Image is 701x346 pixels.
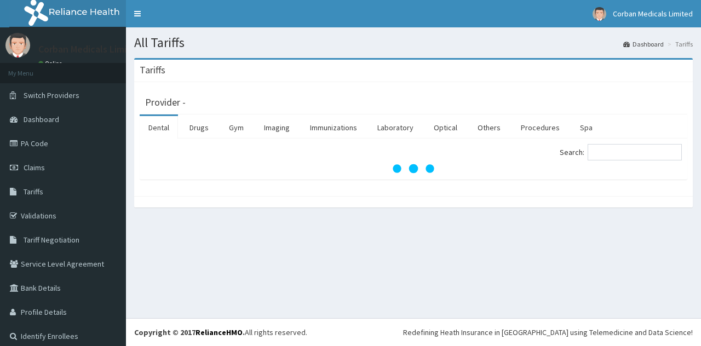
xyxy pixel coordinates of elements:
[140,116,178,139] a: Dental
[5,33,30,57] img: User Image
[588,144,682,160] input: Search:
[593,7,606,21] img: User Image
[255,116,298,139] a: Imaging
[425,116,466,139] a: Optical
[512,116,568,139] a: Procedures
[145,97,186,107] h3: Provider -
[196,327,243,337] a: RelianceHMO
[623,39,664,49] a: Dashboard
[24,163,45,172] span: Claims
[38,44,142,54] p: Corban Medicals Limited
[469,116,509,139] a: Others
[24,90,79,100] span: Switch Providers
[301,116,366,139] a: Immunizations
[134,36,693,50] h1: All Tariffs
[560,144,682,160] label: Search:
[392,147,435,191] svg: audio-loading
[24,187,43,197] span: Tariffs
[140,65,165,75] h3: Tariffs
[126,318,701,346] footer: All rights reserved.
[403,327,693,338] div: Redefining Heath Insurance in [GEOGRAPHIC_DATA] using Telemedicine and Data Science!
[38,60,65,67] a: Online
[369,116,422,139] a: Laboratory
[665,39,693,49] li: Tariffs
[571,116,601,139] a: Spa
[24,114,59,124] span: Dashboard
[220,116,252,139] a: Gym
[134,327,245,337] strong: Copyright © 2017 .
[613,9,693,19] span: Corban Medicals Limited
[24,235,79,245] span: Tariff Negotiation
[181,116,217,139] a: Drugs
